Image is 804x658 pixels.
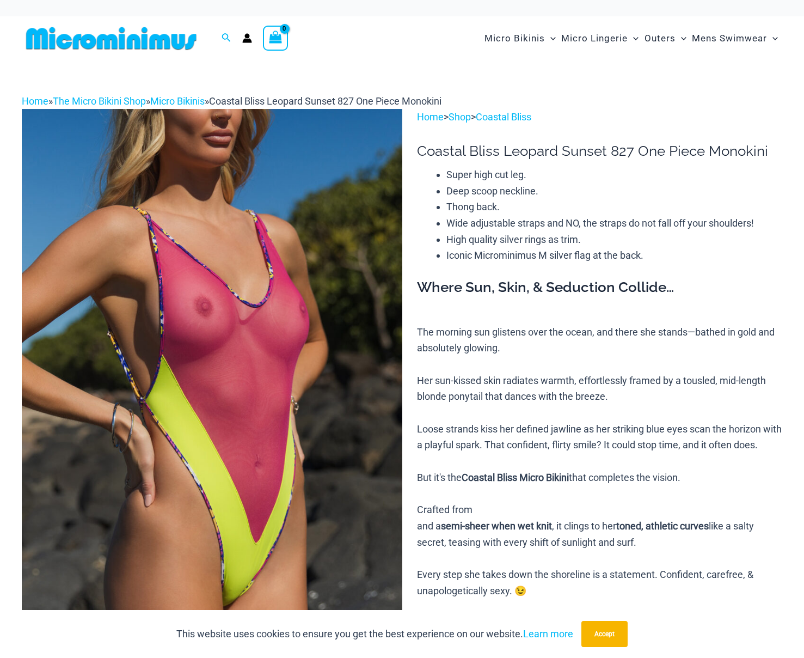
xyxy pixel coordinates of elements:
p: The morning sun glistens over the ocean, and there she stands—bathed in gold and absolutely glowi... [417,324,782,599]
a: Micro Bikinis [150,95,205,107]
span: Menu Toggle [767,25,778,52]
a: Coastal Bliss [476,111,531,123]
span: » » » [22,95,441,107]
b: Coastal Bliss Micro Bikini [462,472,569,483]
p: > > [417,109,782,125]
span: Menu Toggle [545,25,556,52]
a: Home [22,95,48,107]
a: Search icon link [222,32,231,45]
h1: Coastal Bliss Leopard Sunset 827 One Piece Monokini [417,143,782,160]
a: OutersMenu ToggleMenu Toggle [642,22,689,55]
li: Iconic Microminimus M silver flag at the back. [446,247,782,264]
a: Home [417,111,444,123]
span: Micro Lingerie [561,25,628,52]
a: Shop [449,111,471,123]
a: Account icon link [242,33,252,43]
nav: Site Navigation [480,20,782,57]
button: Accept [581,621,628,647]
li: Deep scoop neckline. [446,183,782,199]
a: Mens SwimwearMenu ToggleMenu Toggle [689,22,781,55]
span: Coastal Bliss Leopard Sunset 827 One Piece Monokini [209,95,441,107]
a: Micro LingerieMenu ToggleMenu Toggle [558,22,641,55]
li: Wide adjustable straps and NO, the straps do not fall off your shoulders! [446,215,782,231]
a: View Shopping Cart, empty [263,26,288,51]
span: Menu Toggle [628,25,639,52]
span: Outers [645,25,676,52]
li: Super high cut leg. [446,167,782,183]
div: and a , it clings to her like a salty secret, teasing with every shift of sunlight and surf. Ever... [417,518,782,599]
p: This website uses cookies to ensure you get the best experience on our website. [176,626,573,642]
h3: Where Sun, Skin, & Seduction Collide… [417,278,782,297]
b: toned, athletic curves [616,520,709,532]
span: Menu Toggle [676,25,686,52]
li: High quality silver rings as trim. [446,231,782,248]
a: Learn more [523,628,573,639]
span: Micro Bikinis [484,25,545,52]
li: Thong back. [446,199,782,215]
img: MM SHOP LOGO FLAT [22,26,201,51]
b: semi-sheer when wet knit [441,520,552,532]
a: Micro BikinisMenu ToggleMenu Toggle [482,22,558,55]
span: Mens Swimwear [692,25,767,52]
a: The Micro Bikini Shop [53,95,146,107]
